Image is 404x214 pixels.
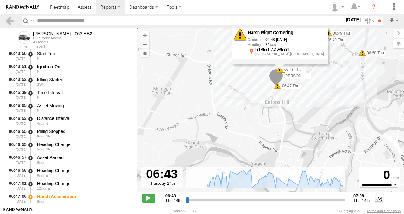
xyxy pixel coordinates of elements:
div: Version: 305.03 [173,209,197,213]
div: Idling Started [37,77,131,83]
span: Heading: 6 [45,122,48,125]
div: 06:47:06 [DATE] [5,193,27,204]
label: Play/Stop [142,194,155,202]
div: 06:46:05 [DATE] [5,102,27,114]
div: Harsh Right Cornering [248,31,324,36]
label: 06:47 Thu [278,83,301,89]
div: Heading Change [37,168,131,173]
div: All Assets [33,40,92,44]
label: 06:48 Thu [280,67,303,72]
div: Idling Stopped [37,129,131,134]
a: Back to previous Page [5,16,14,25]
strong: 06:43 [165,193,182,198]
img: rand-logo.svg [6,5,39,9]
div: Heading Change [37,181,131,186]
span: Heading: 9 [37,96,40,99]
div: Time [5,45,27,48]
label: 06:49 Thu [323,37,346,43]
div: 06:43:52 [DATE] [5,76,27,88]
span: 4 [37,122,45,125]
span: 8 [37,160,45,164]
div: 06:46:53 [DATE] [5,115,27,127]
div: [GEOGRAPHIC_DATA],[GEOGRAPHIC_DATA] [255,52,324,56]
a: Visit our Website [3,208,33,214]
div: Heading Change [37,142,131,147]
div: Event [36,45,137,48]
div: Asset Moving [37,103,131,109]
strong: 07:08 [353,193,370,198]
span: Heading: 242 [37,83,43,86]
div: 06:45:39 [DATE] [5,89,27,101]
span: 8 [37,199,45,203]
button: Zoom in [140,31,149,40]
div: Ignition On [37,64,131,70]
span: Thu 14th Aug 2025 [165,198,182,203]
div: Craig Williams - 063 EB2 - View Asset History [33,31,92,36]
div: 06:43:51 [DATE] [5,63,27,75]
div: 06:46:55 [DATE] [5,141,27,152]
label: 06:50 Thu [362,50,386,56]
button: Zoom out [140,40,149,49]
div: Asset Parked [37,155,131,160]
div: 06:46:55 [DATE] [5,128,27,139]
span: Thu 14th Aug 2025 [353,198,370,203]
div: Start Trip [37,51,131,57]
i: ? [369,2,379,12]
div: 06:47:01 [DATE] [5,180,27,191]
span: Heading: 73 [45,173,48,177]
div: Distance Interval [37,116,131,121]
button: Zoom Home [140,49,149,57]
span: Heading: 9 [37,70,40,73]
div: DC Smoke Alarms [33,36,92,40]
span: Heading: 24 [45,147,50,151]
label: Search Filter Options [362,16,376,25]
div: 06:46:57 [DATE] [5,154,27,165]
span: Heading: 9 [37,109,40,112]
div: Time Interval [37,90,131,96]
div: Marco DiBenedetto [328,2,346,12]
div: 06:48 [DATE] [248,38,324,43]
label: Export results as... [388,16,399,25]
span: 6 [37,134,45,138]
span: 6 [37,173,45,177]
span: Heading: 9 [37,57,40,60]
div: © Copyright 2025 - [337,209,401,213]
div: 06:46:58 [DATE] [5,167,27,178]
span: 5 [37,147,45,151]
label: 06:49 Thu [328,30,352,36]
div: [STREET_ADDRESS] [255,48,324,52]
span: [PERSON_NAME] - 063 EB2 [284,74,333,78]
div: 0 [360,168,399,183]
div: Harsh Acceleration [37,194,131,199]
a: Terms and Conditions [367,209,401,213]
div: 06:43:50 [DATE] [5,50,27,62]
span: 24 [265,43,276,47]
label: Search Query [30,16,35,25]
span: Heading: 24 [45,134,50,138]
span: 12 [37,186,47,190]
label: [DATE] [344,16,362,23]
span: Heading: 85 [48,186,50,190]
